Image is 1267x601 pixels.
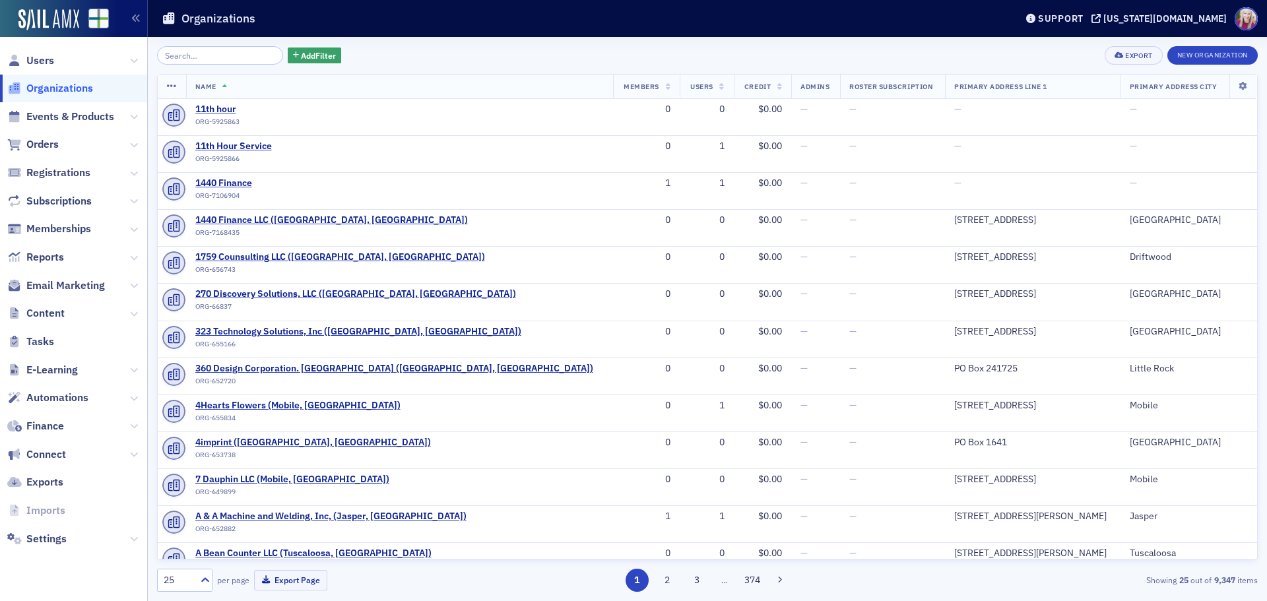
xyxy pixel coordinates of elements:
span: Finance [26,419,64,433]
span: $0.00 [758,288,782,300]
strong: 25 [1177,574,1190,586]
span: — [849,547,857,559]
span: Tasks [26,334,54,349]
div: Mobile [1130,474,1248,486]
span: Subscriptions [26,194,92,208]
span: — [849,251,857,263]
div: 0 [622,363,670,375]
span: $0.00 [758,103,782,115]
button: 2 [655,569,678,592]
a: A & A Machine and Welding, Inc, (Jasper, [GEOGRAPHIC_DATA]) [195,511,467,522]
span: $0.00 [758,547,782,559]
div: ORG-5925866 [195,154,315,168]
div: Support [1038,13,1084,24]
a: 7 Dauphin LLC (Mobile, [GEOGRAPHIC_DATA]) [195,474,389,486]
div: 0 [622,326,670,338]
span: E-Learning [26,363,78,377]
div: Export [1125,52,1152,59]
span: — [800,288,808,300]
a: 1759 Counsulting LLC ([GEOGRAPHIC_DATA], [GEOGRAPHIC_DATA]) [195,251,485,263]
span: … [715,574,734,586]
a: A Bean Counter LLC (Tuscaloosa, [GEOGRAPHIC_DATA]) [195,548,432,559]
h1: Organizations [181,11,255,26]
a: 323 Technology Solutions, Inc ([GEOGRAPHIC_DATA], [GEOGRAPHIC_DATA]) [195,326,521,338]
span: Users [26,53,54,68]
div: 0 [689,104,725,115]
span: Content [26,306,65,321]
span: — [800,510,808,522]
div: [STREET_ADDRESS] [954,474,1111,486]
div: [STREET_ADDRESS] [954,326,1111,338]
div: 1 [689,177,725,189]
span: — [954,140,961,152]
span: — [849,473,857,485]
a: Settings [7,532,67,546]
a: Connect [7,447,66,462]
a: Exports [7,475,63,490]
div: Showing out of items [900,574,1258,586]
a: 270 Discovery Solutions, LLC ([GEOGRAPHIC_DATA], [GEOGRAPHIC_DATA]) [195,288,516,300]
span: Automations [26,391,88,405]
a: Memberships [7,222,91,236]
span: — [849,325,857,337]
span: Orders [26,137,59,152]
div: PO Box 1641 [954,437,1111,449]
span: — [1130,103,1137,115]
div: ORG-5925863 [195,117,315,131]
div: 0 [689,288,725,300]
div: 0 [689,251,725,263]
span: 360 Design Corporation. Luxe Norwalk (Little Rock, AR) [195,363,593,375]
a: Events & Products [7,110,114,124]
button: Export [1105,46,1162,65]
a: Organizations [7,81,93,96]
div: 0 [689,548,725,559]
span: 11th Hour Service [195,141,315,152]
button: New Organization [1167,46,1258,65]
div: 0 [622,288,670,300]
a: Finance [7,419,64,433]
div: 0 [689,474,725,486]
span: 323 Technology Solutions, Inc (Irondale, AL) [195,326,521,338]
span: $0.00 [758,399,782,411]
span: A Bean Counter LLC (Tuscaloosa, AL) [195,548,432,559]
button: [US_STATE][DOMAIN_NAME] [1091,14,1231,23]
div: 0 [689,363,725,375]
span: — [849,399,857,411]
span: — [800,362,808,374]
a: 4imprint ([GEOGRAPHIC_DATA], [GEOGRAPHIC_DATA]) [195,437,431,449]
span: Primary Address City [1130,82,1218,91]
a: Content [7,306,65,321]
span: — [800,214,808,226]
a: Tasks [7,334,54,349]
div: ORG-66837 [195,302,516,315]
div: ORG-652720 [195,377,593,390]
a: 360 Design Corporation. [GEOGRAPHIC_DATA] ([GEOGRAPHIC_DATA], [GEOGRAPHIC_DATA]) [195,363,593,375]
div: PO Box 241725 [954,363,1111,375]
div: 1 [622,177,670,189]
span: — [954,103,961,115]
div: 0 [689,326,725,338]
a: New Organization [1167,48,1258,60]
span: Email Marketing [26,278,105,293]
div: Tuscaloosa [1130,548,1248,559]
img: SailAMX [88,9,109,29]
button: 374 [741,569,764,592]
div: ORG-649899 [195,488,389,501]
span: Add Filter [301,49,336,61]
span: $0.00 [758,214,782,226]
div: Jasper [1130,511,1248,522]
div: [US_STATE][DOMAIN_NAME] [1103,13,1227,24]
a: Email Marketing [7,278,105,293]
div: ORG-655834 [195,414,401,427]
span: — [800,251,808,263]
span: $0.00 [758,473,782,485]
span: Primary Address Line 1 [954,82,1047,91]
span: Settings [26,532,67,546]
a: 4Hearts Flowers (Mobile, [GEOGRAPHIC_DATA]) [195,400,401,412]
span: Members [624,82,659,91]
span: 1440 Finance LLC (Lexington, AL) [195,214,468,226]
span: — [800,103,808,115]
span: $0.00 [758,140,782,152]
span: $0.00 [758,251,782,263]
span: — [849,177,857,189]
